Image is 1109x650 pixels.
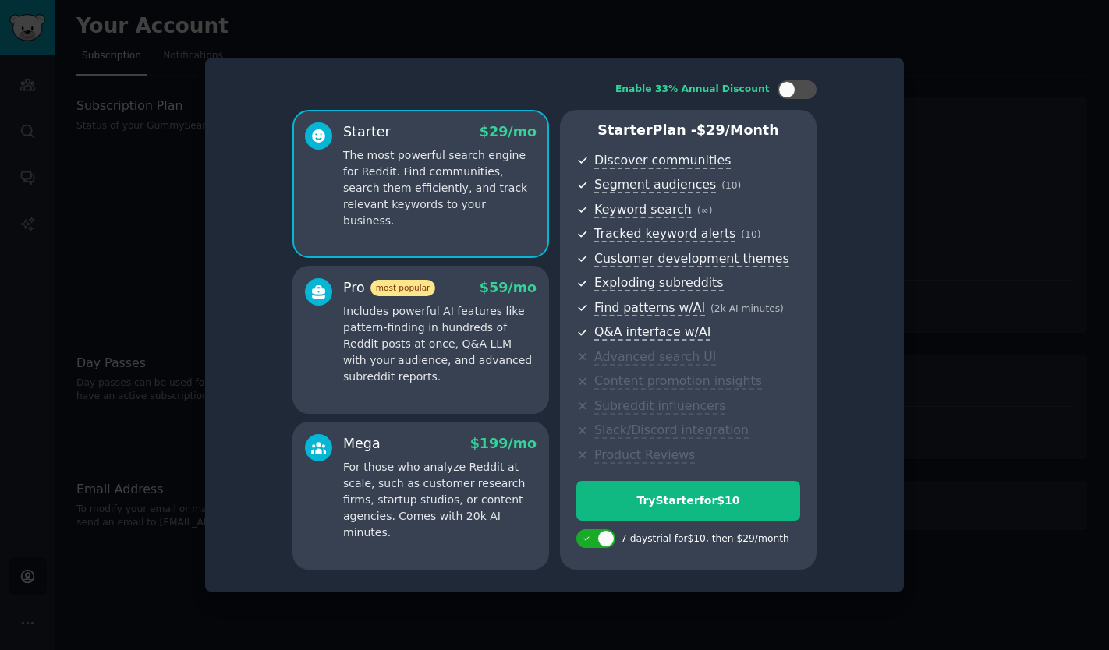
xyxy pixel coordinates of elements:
[594,324,710,341] span: Q&A interface w/AI
[594,177,716,193] span: Segment audiences
[480,124,537,140] span: $ 29 /mo
[343,147,537,229] p: The most powerful search engine for Reddit. Find communities, search them efficiently, and track ...
[576,121,800,140] p: Starter Plan -
[470,436,537,451] span: $ 199 /mo
[343,434,381,454] div: Mega
[370,280,436,296] span: most popular
[480,280,537,295] span: $ 59 /mo
[594,202,692,218] span: Keyword search
[594,398,725,415] span: Subreddit influencers
[594,153,731,169] span: Discover communities
[343,278,435,298] div: Pro
[594,349,716,366] span: Advanced search UI
[710,303,784,314] span: ( 2k AI minutes )
[343,459,537,541] p: For those who analyze Reddit at scale, such as customer research firms, startup studios, or conte...
[615,83,770,97] div: Enable 33% Annual Discount
[594,422,749,439] span: Slack/Discord integration
[594,300,705,316] span: Find patterns w/AI
[721,180,741,191] span: ( 10 )
[741,229,760,240] span: ( 10 )
[696,122,779,138] span: $ 29 /month
[577,493,799,509] div: Try Starter for $10
[594,275,723,291] span: Exploding subreddits
[343,122,391,142] div: Starter
[343,303,537,385] p: Includes powerful AI features like pattern-finding in hundreds of Reddit posts at once, Q&A LLM w...
[594,373,762,390] span: Content promotion insights
[697,205,713,216] span: ( ∞ )
[594,447,695,464] span: Product Reviews
[594,226,735,242] span: Tracked keyword alerts
[594,251,789,267] span: Customer development themes
[621,532,789,546] div: 7 days trial for $10 , then $ 29 /month
[576,481,800,521] button: TryStarterfor$10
